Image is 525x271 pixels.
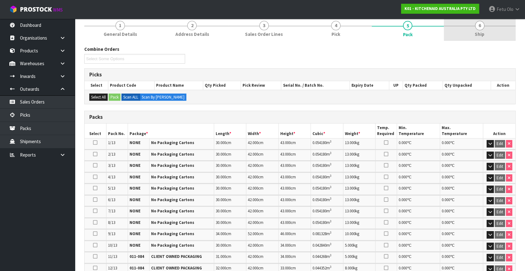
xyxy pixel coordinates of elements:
td: cm [214,229,246,240]
td: cm [214,184,246,195]
strong: No Packaging Cartons [151,152,194,157]
button: Edit [495,254,505,261]
span: 9/13 [108,231,115,236]
span: 34.000 [280,243,291,248]
span: 31.000 [216,254,226,259]
span: 0.000 [442,265,450,271]
th: Min. Temperature [397,123,440,138]
td: m [311,184,343,195]
td: ℃ [397,218,440,229]
span: 5.000 [345,254,353,259]
span: 7/13 [108,208,115,214]
strong: No Packaging Cartons [151,174,194,180]
span: 13.000 [345,197,355,202]
td: cm [214,138,246,149]
span: 42.000 [248,254,258,259]
span: 46.000 [280,231,291,236]
strong: NONE [130,140,140,145]
td: cm [278,252,311,263]
th: Width [246,123,279,138]
span: 42.000 [248,163,258,168]
span: Ship [475,31,484,37]
td: cm [246,218,279,229]
td: m [311,172,343,183]
span: 13.000 [345,208,355,214]
th: Expiry Date [350,81,389,90]
td: cm [278,150,311,161]
span: 0.054180 [312,174,326,180]
button: Pack [109,94,120,101]
strong: No Packaging Cartons [151,197,194,202]
td: cm [246,184,279,195]
td: cm [246,195,279,206]
span: 0.000 [442,140,450,145]
span: 34.000 [280,254,291,259]
strong: NONE [130,163,140,168]
th: Action [483,123,516,138]
span: 13.000 [345,174,355,180]
sup: 3 [330,196,331,201]
td: cm [278,206,311,217]
td: cm [278,195,311,206]
td: cm [246,150,279,161]
td: cm [246,229,279,240]
th: Product Code [108,81,155,90]
span: 3 [259,21,269,30]
td: cm [246,241,279,252]
span: 0.000 [442,197,450,202]
label: Combine Orders [84,46,119,52]
td: kg [343,229,375,240]
td: cm [278,184,311,195]
td: cm [214,218,246,229]
span: 13.000 [345,220,355,225]
span: General Details [104,31,137,37]
button: Edit [495,140,505,148]
sup: 3 [330,219,331,223]
th: Qty Unpacked [443,81,491,90]
span: 30.000 [216,197,226,202]
h3: Packs [89,114,511,120]
th: Select [85,81,108,90]
span: 30.000 [216,186,226,191]
td: cm [278,161,311,172]
td: cm [214,172,246,183]
sup: 3 [330,230,331,235]
td: cm [246,206,279,217]
th: Weight [343,123,375,138]
span: 0.054180 [312,152,326,157]
strong: K01 - KITCHENAID AUSTRALIA PTY LTD [405,6,476,11]
span: 8/13 [108,220,115,225]
td: ℃ [440,252,483,263]
span: 0.000 [399,163,407,168]
span: 0.000 [399,186,407,191]
img: cube-alt.png [9,5,17,13]
th: Max. Temperature [440,123,483,138]
span: 0.000 [442,254,450,259]
span: 42.000 [248,243,258,248]
span: 43.000 [280,197,291,202]
td: ℃ [397,161,440,172]
span: 13.000 [345,152,355,157]
td: cm [246,172,279,183]
span: 43.000 [280,208,291,214]
th: Qty Picked [203,81,241,90]
th: UP [389,81,403,90]
span: 32.000 [216,265,226,271]
td: m [311,252,343,263]
strong: NONE [130,197,140,202]
span: 42.000 [248,265,258,271]
span: 0.000 [442,174,450,180]
td: ℃ [440,229,483,240]
span: 52.000 [248,231,258,236]
span: 6/13 [108,197,115,202]
td: cm [278,218,311,229]
strong: 011-084 [130,254,144,259]
strong: No Packaging Cartons [151,186,194,191]
span: 0.000 [442,163,450,168]
strong: 011-084 [130,265,144,271]
span: 0.044268 [312,254,326,259]
td: kg [343,172,375,183]
sup: 3 [330,139,331,143]
span: 13.000 [345,186,355,191]
td: cm [214,206,246,217]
